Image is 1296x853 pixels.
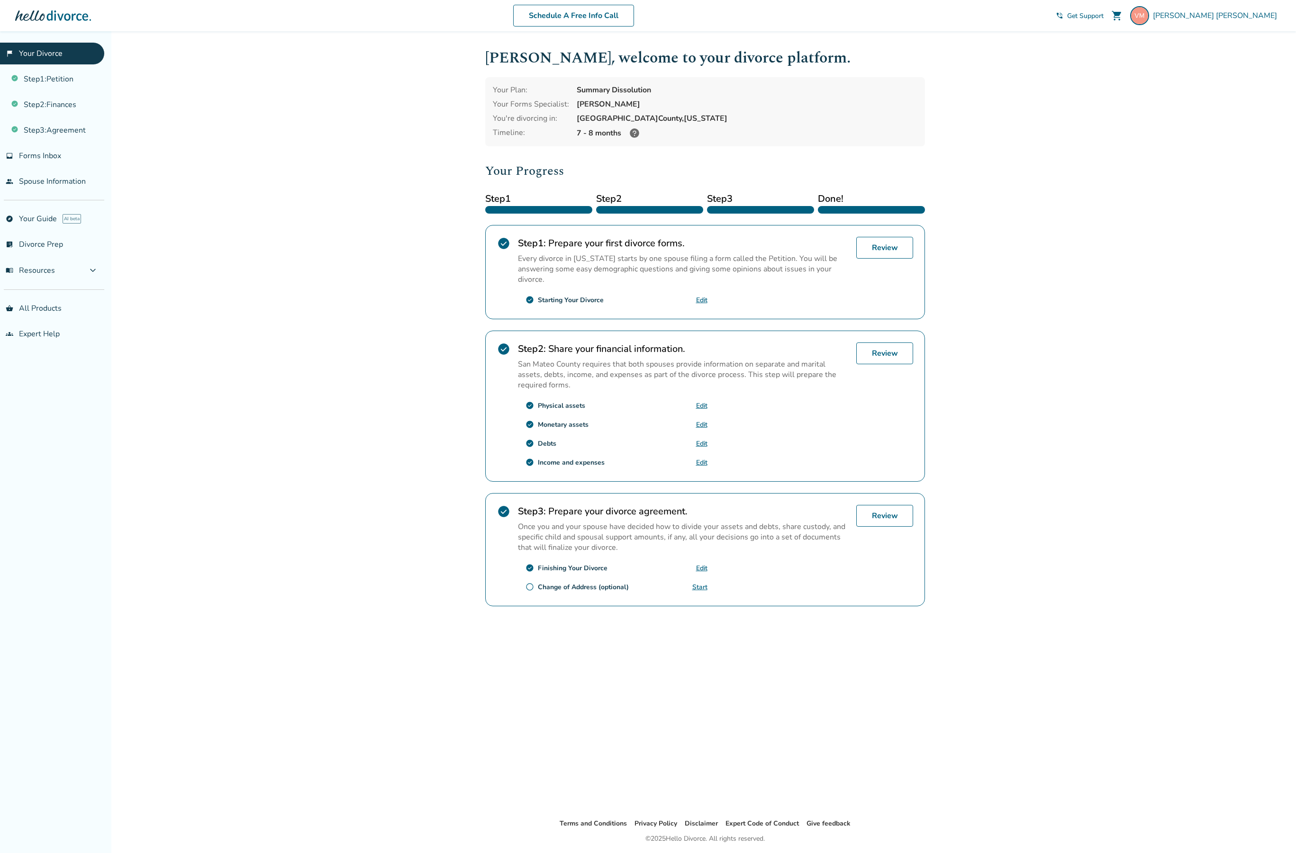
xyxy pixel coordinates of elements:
[1067,11,1104,20] span: Get Support
[6,241,13,248] span: list_alt_check
[6,330,13,338] span: groups
[596,192,703,206] span: Step 2
[19,151,61,161] span: Forms Inbox
[6,265,55,276] span: Resources
[518,505,849,518] h2: Prepare your divorce agreement.
[1130,6,1149,25] img: vmvicmelara@live.com
[538,439,556,448] div: Debts
[538,583,629,592] div: Change of Address (optional)
[538,458,605,467] div: Income and expenses
[807,818,851,829] li: Give feedback
[497,237,510,250] span: check_circle
[6,178,13,185] span: people
[696,401,707,410] a: Edit
[645,833,765,844] div: © 2025 Hello Divorce. All rights reserved.
[497,342,510,356] span: check_circle
[485,192,592,206] span: Step 1
[538,564,607,573] div: Finishing Your Divorce
[63,214,81,224] span: AI beta
[1111,10,1123,21] span: shopping_cart
[696,439,707,448] a: Edit
[518,342,546,355] strong: Step 2 :
[526,583,534,591] span: radio_button_unchecked
[818,192,925,206] span: Done!
[696,420,707,429] a: Edit
[518,505,546,518] strong: Step 3 :
[518,521,849,553] p: Once you and your spouse have decided how to divide your assets and debts, share custody, and spe...
[6,152,13,160] span: inbox
[6,50,13,57] span: flag_2
[493,85,569,95] div: Your Plan:
[577,127,917,139] div: 7 - 8 months
[493,99,569,109] div: Your Forms Specialist:
[1056,12,1063,19] span: phone_in_talk
[518,359,849,390] p: San Mateo County requires that both spouses provide information on separate and marital assets, d...
[526,420,534,429] span: check_circle
[485,46,925,70] h1: [PERSON_NAME] , welcome to your divorce platform.
[518,237,849,250] h2: Prepare your first divorce forms.
[725,819,799,828] a: Expert Code of Conduct
[513,5,634,27] a: Schedule A Free Info Call
[526,296,534,304] span: check_circle
[577,113,917,124] div: [GEOGRAPHIC_DATA] County, [US_STATE]
[1153,10,1281,21] span: [PERSON_NAME] [PERSON_NAME]
[526,564,534,572] span: check_circle
[696,296,707,305] a: Edit
[497,505,510,518] span: check_circle
[634,819,677,828] a: Privacy Policy
[526,458,534,467] span: check_circle
[6,215,13,223] span: explore
[518,253,849,285] p: Every divorce in [US_STATE] starts by one spouse filing a form called the Petition. You will be a...
[493,127,569,139] div: Timeline:
[538,420,589,429] div: Monetary assets
[518,342,849,355] h2: Share your financial information.
[493,113,569,124] div: You're divorcing in:
[707,192,814,206] span: Step 3
[538,401,585,410] div: Physical assets
[696,458,707,467] a: Edit
[856,342,913,364] a: Review
[526,439,534,448] span: check_circle
[577,99,917,109] div: [PERSON_NAME]
[856,237,913,259] a: Review
[1056,11,1104,20] a: phone_in_talkGet Support
[526,401,534,410] span: check_circle
[577,85,917,95] div: Summary Dissolution
[6,305,13,312] span: shopping_basket
[685,818,718,829] li: Disclaimer
[692,583,707,592] a: Start
[518,237,546,250] strong: Step 1 :
[560,819,627,828] a: Terms and Conditions
[696,564,707,573] a: Edit
[856,505,913,527] a: Review
[538,296,604,305] div: Starting Your Divorce
[6,267,13,274] span: menu_book
[485,162,925,180] h2: Your Progress
[87,265,99,276] span: expand_more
